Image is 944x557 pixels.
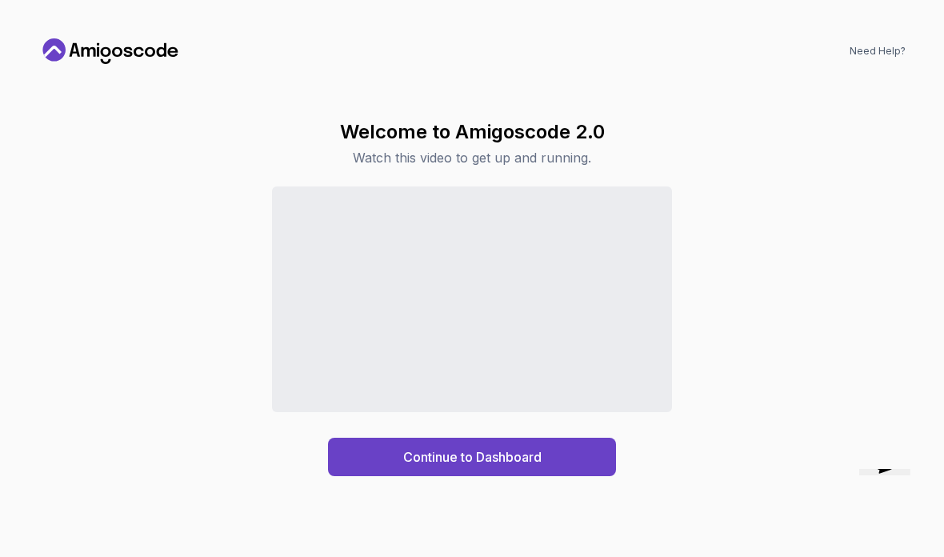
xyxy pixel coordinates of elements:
[340,119,605,145] h1: Welcome to Amigoscode 2.0
[850,45,906,58] a: Need Help?
[340,148,605,167] p: Watch this video to get up and running.
[403,447,542,467] div: Continue to Dashboard
[272,186,672,411] iframe: Sales Video
[853,469,930,543] iframe: chat widget
[38,38,182,64] a: Home link
[328,438,616,476] button: Continue to Dashboard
